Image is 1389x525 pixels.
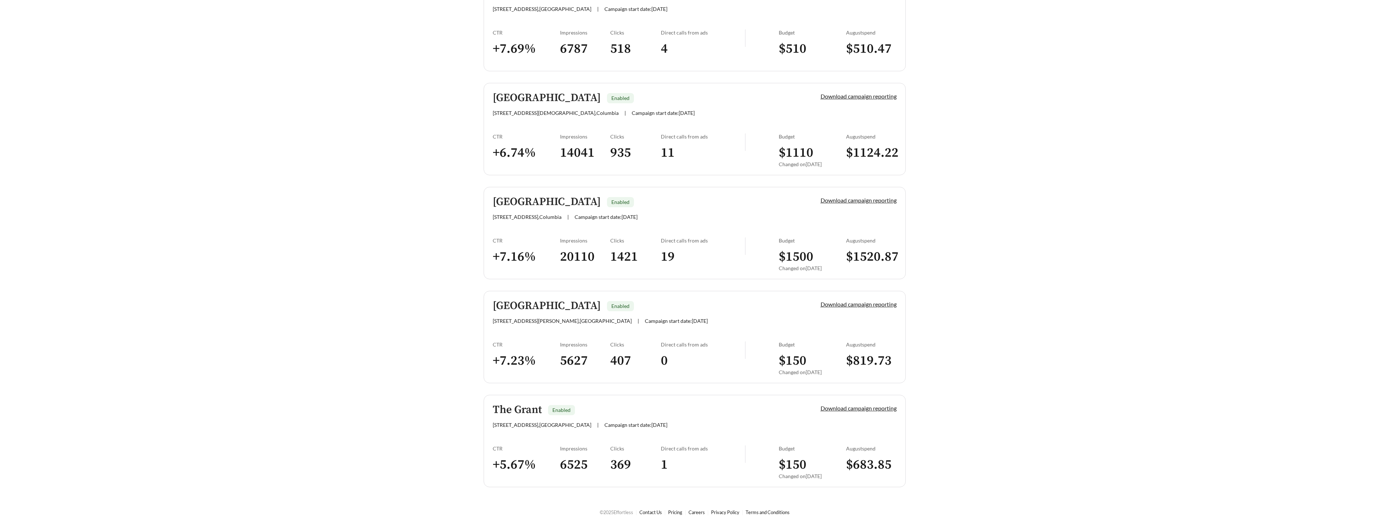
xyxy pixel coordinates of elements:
h3: 6787 [560,41,611,57]
div: August spend [846,237,897,244]
span: Campaign start date: [DATE] [632,110,695,116]
div: Clicks [610,29,661,36]
a: Contact Us [639,509,662,515]
div: CTR [493,445,560,452]
h3: $ 1110 [779,145,846,161]
div: Budget [779,133,846,140]
h3: 11 [661,145,745,161]
div: Budget [779,237,846,244]
div: Clicks [610,445,661,452]
h5: [GEOGRAPHIC_DATA] [493,92,601,104]
h3: + 5.67 % [493,457,560,473]
span: | [597,422,599,428]
div: Impressions [560,237,611,244]
a: Download campaign reporting [821,93,897,100]
a: [GEOGRAPHIC_DATA]Enabled[STREET_ADDRESS][DEMOGRAPHIC_DATA],Columbia|Campaign start date:[DATE]Dow... [484,83,906,175]
h3: $ 1520.87 [846,249,897,265]
div: Direct calls from ads [661,445,745,452]
div: Direct calls from ads [661,29,745,36]
span: Campaign start date: [DATE] [645,318,708,324]
div: Direct calls from ads [661,133,745,140]
a: Careers [688,509,705,515]
h5: The Grant [493,404,542,416]
span: | [638,318,639,324]
span: | [567,214,569,220]
div: Impressions [560,133,611,140]
a: [GEOGRAPHIC_DATA]Enabled[STREET_ADDRESS][PERSON_NAME],[GEOGRAPHIC_DATA]|Campaign start date:[DATE... [484,291,906,383]
h3: + 7.69 % [493,41,560,57]
a: Privacy Policy [711,509,739,515]
span: [STREET_ADDRESS][DEMOGRAPHIC_DATA] , Columbia [493,110,619,116]
h3: $ 510 [779,41,846,57]
a: Download campaign reporting [821,301,897,308]
h3: + 6.74 % [493,145,560,161]
a: Terms and Conditions [746,509,790,515]
span: Enabled [611,95,630,101]
span: Campaign start date: [DATE] [575,214,638,220]
span: Campaign start date: [DATE] [604,422,667,428]
h3: 407 [610,353,661,369]
h3: $ 150 [779,457,846,473]
h3: $ 150 [779,353,846,369]
h3: 20110 [560,249,611,265]
div: Budget [779,29,846,36]
div: Impressions [560,341,611,348]
div: CTR [493,341,560,348]
h3: + 7.16 % [493,249,560,265]
a: The GrantEnabled[STREET_ADDRESS],[GEOGRAPHIC_DATA]|Campaign start date:[DATE]Download campaign re... [484,395,906,487]
h3: + 7.23 % [493,353,560,369]
div: CTR [493,29,560,36]
span: Enabled [552,407,571,413]
a: Download campaign reporting [821,405,897,412]
h5: [GEOGRAPHIC_DATA] [493,196,601,208]
h3: 5627 [560,353,611,369]
div: Clicks [610,341,661,348]
h3: 935 [610,145,661,161]
div: August spend [846,29,897,36]
div: Changed on [DATE] [779,473,846,479]
div: CTR [493,133,560,140]
div: August spend [846,445,897,452]
div: August spend [846,341,897,348]
div: Direct calls from ads [661,237,745,244]
h3: 14041 [560,145,611,161]
h3: 4 [661,41,745,57]
h3: 19 [661,249,745,265]
div: Budget [779,341,846,348]
h3: 518 [610,41,661,57]
div: Changed on [DATE] [779,369,846,375]
div: Direct calls from ads [661,341,745,348]
h3: 0 [661,353,745,369]
span: | [597,6,599,12]
span: [STREET_ADDRESS] , [GEOGRAPHIC_DATA] [493,422,591,428]
h5: [GEOGRAPHIC_DATA] [493,300,601,312]
div: Clicks [610,237,661,244]
a: [GEOGRAPHIC_DATA]Enabled[STREET_ADDRESS],Columbia|Campaign start date:[DATE]Download campaign rep... [484,187,906,279]
span: Enabled [611,199,630,205]
div: Impressions [560,29,611,36]
span: [STREET_ADDRESS] , Columbia [493,214,561,220]
h3: $ 510.47 [846,41,897,57]
div: Changed on [DATE] [779,265,846,271]
h3: 6525 [560,457,611,473]
div: Clicks [610,133,661,140]
span: Campaign start date: [DATE] [604,6,667,12]
div: August spend [846,133,897,140]
h3: 369 [610,457,661,473]
div: CTR [493,237,560,244]
a: Download campaign reporting [821,197,897,204]
h3: $ 1124.22 [846,145,897,161]
div: Budget [779,445,846,452]
a: Pricing [668,509,682,515]
h3: $ 819.73 [846,353,897,369]
h3: 1 [661,457,745,473]
div: Impressions [560,445,611,452]
h3: $ 1500 [779,249,846,265]
h3: 1421 [610,249,661,265]
span: | [624,110,626,116]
